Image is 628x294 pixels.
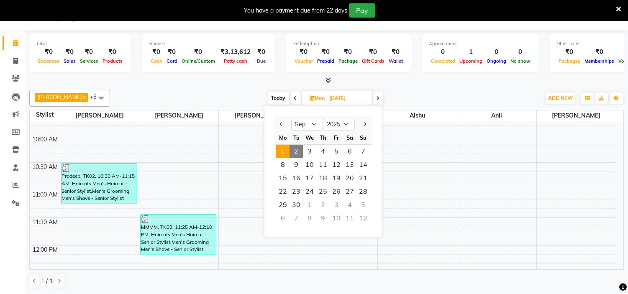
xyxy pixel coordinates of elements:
span: 24 [303,185,316,198]
span: 28 [356,185,370,198]
span: 19 [330,171,343,185]
span: 16 [290,171,303,185]
span: Card [164,58,179,64]
span: [PERSON_NAME] [60,110,139,121]
div: Tuesday, September 30, 2025 [290,198,303,212]
div: Saturday, September 20, 2025 [343,171,356,185]
div: ₹0 [336,47,360,57]
button: Previous month [278,118,285,131]
div: Monday, September 15, 2025 [276,171,290,185]
div: Pradeep, TK02, 10:30 AM-11:15 AM, Haircuts Men's Haircut - Senior Stylist,Men's Grooming Men's Sh... [62,164,137,204]
div: Tuesday, September 16, 2025 [290,171,303,185]
div: ₹3,13,612 [217,47,254,57]
div: ₹0 [164,47,179,57]
span: Products [100,58,125,64]
span: Mon [308,95,327,101]
span: 22 [276,185,290,198]
div: Sunday, October 5, 2025 [356,198,370,212]
span: 2 [290,145,303,158]
span: Packages [556,58,582,64]
span: 6 [343,145,356,158]
span: No show [508,58,533,64]
div: Tuesday, September 2, 2025 [290,145,303,158]
div: 10:00 AM [31,135,60,144]
span: Ongoing [484,58,508,64]
span: 1 / 1 [41,277,53,286]
span: Voucher [292,58,315,64]
div: Friday, September 19, 2025 [330,171,343,185]
div: Thursday, September 18, 2025 [316,171,330,185]
div: ₹0 [36,47,62,57]
div: Thursday, September 11, 2025 [316,158,330,171]
span: Upcoming [457,58,484,64]
div: You have a payment due from 22 days [244,6,347,15]
span: 5 [330,145,343,158]
div: We [303,131,316,144]
div: Sunday, September 28, 2025 [356,185,370,198]
div: 0 [429,47,457,57]
div: ₹0 [582,47,616,57]
span: +6 [90,93,103,100]
div: Wednesday, September 3, 2025 [303,145,316,158]
button: Next month [361,118,368,131]
div: Redemption [292,40,405,47]
div: Tuesday, September 9, 2025 [290,158,303,171]
div: Fr [330,131,343,144]
div: Friday, September 12, 2025 [330,158,343,171]
span: Wallet [387,58,405,64]
div: ₹0 [292,47,315,57]
div: Friday, October 3, 2025 [330,198,343,212]
span: 3 [303,145,316,158]
div: Mo [276,131,290,144]
div: Wednesday, October 1, 2025 [303,198,316,212]
div: Total [36,40,125,47]
div: Saturday, October 4, 2025 [343,198,356,212]
span: Gift Cards [360,58,387,64]
span: 13 [343,158,356,171]
a: x [82,94,86,100]
span: Sales [62,58,78,64]
div: Saturday, September 13, 2025 [343,158,356,171]
span: 4 [316,145,330,158]
span: Package [336,58,360,64]
div: Saturday, September 6, 2025 [343,145,356,158]
div: 1 [457,47,484,57]
div: Sunday, September 14, 2025 [356,158,370,171]
div: Wednesday, October 8, 2025 [303,212,316,225]
div: Thursday, September 25, 2025 [316,185,330,198]
div: Tuesday, October 7, 2025 [290,212,303,225]
div: Sa [343,131,356,144]
div: Friday, October 10, 2025 [330,212,343,225]
select: Select month [291,118,323,130]
button: ADD NEW [546,92,575,104]
div: Stylist [30,110,60,119]
span: 20 [343,171,356,185]
div: Monday, September 1, 2025 [276,145,290,158]
span: 12 [330,158,343,171]
div: Wednesday, September 17, 2025 [303,171,316,185]
span: Services [78,58,100,64]
div: ₹0 [360,47,387,57]
div: Thursday, October 2, 2025 [316,198,330,212]
span: 23 [290,185,303,198]
span: Petty cash [222,58,249,64]
div: Thursday, October 9, 2025 [316,212,330,225]
span: Completed [429,58,457,64]
span: 1 [276,145,290,158]
span: Memberships [582,58,616,64]
input: 2025-09-01 [327,92,369,105]
span: Due [255,58,268,64]
span: 26 [330,185,343,198]
span: 11 [316,158,330,171]
span: 27 [343,185,356,198]
div: ₹0 [179,47,217,57]
div: Friday, September 26, 2025 [330,185,343,198]
span: [PERSON_NAME] [37,94,82,100]
span: Online/Custom [179,58,217,64]
button: Pay [349,3,375,18]
div: Tu [290,131,303,144]
div: Wednesday, September 10, 2025 [303,158,316,171]
div: Sunday, September 21, 2025 [356,171,370,185]
span: Cash [149,58,164,64]
div: Monday, September 29, 2025 [276,198,290,212]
